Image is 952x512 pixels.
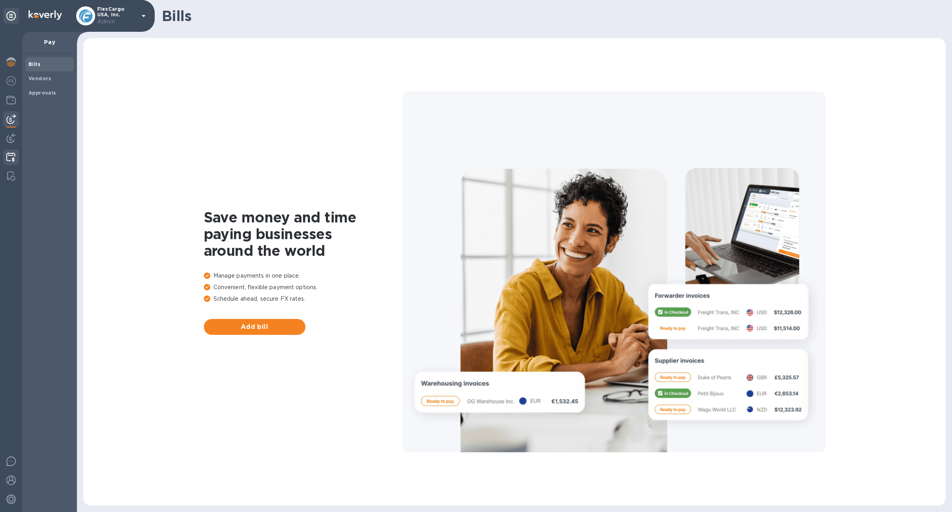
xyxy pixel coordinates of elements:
[97,6,137,26] p: FlexCargo USA, Inc.
[210,322,299,332] span: Add bill
[204,209,402,259] h1: Save money and time paying businesses around the world
[204,319,305,335] button: Add bill
[204,272,402,280] p: Manage payments in one place.
[6,153,15,162] img: Credit hub
[162,8,939,24] h1: Bills
[204,283,402,292] p: Convenient, flexible payment options.
[3,8,19,24] div: Unpin categories
[29,90,56,96] b: Approvals
[29,10,62,20] img: Logo
[97,17,137,26] p: Admin
[6,95,16,105] img: Wallets
[29,75,52,81] b: Vendors
[29,38,71,46] p: Pay
[29,61,40,67] b: Bills
[204,295,402,303] p: Schedule ahead, secure FX rates.
[6,76,16,86] img: Foreign exchange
